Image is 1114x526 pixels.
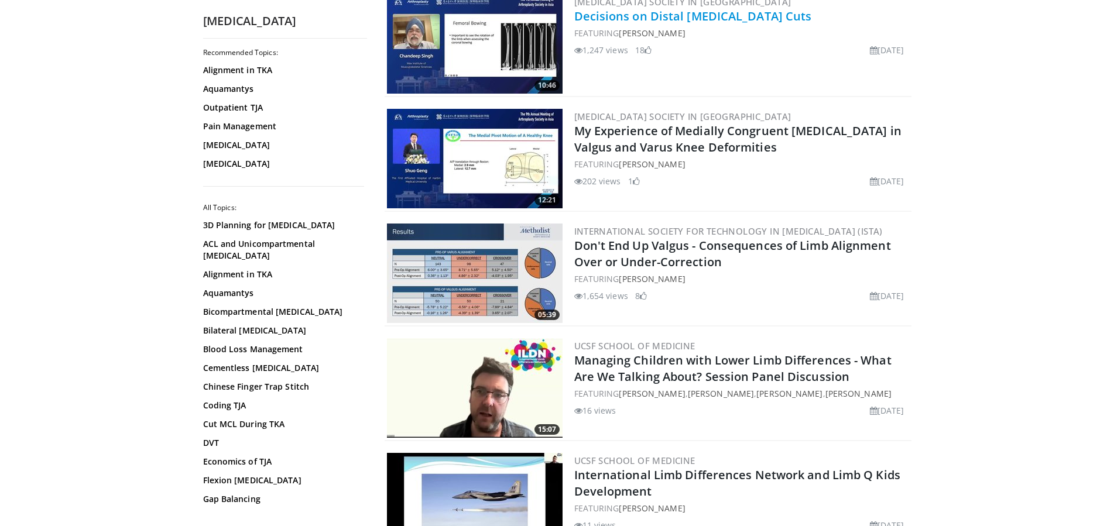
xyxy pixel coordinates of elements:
[203,362,361,374] a: Cementless [MEDICAL_DATA]
[203,83,361,95] a: Aquamantys
[619,159,685,170] a: [PERSON_NAME]
[574,158,909,170] div: FEATURING
[574,238,891,270] a: Don't End Up Valgus - Consequences of Limb Alignment Over or Under-Correction
[574,111,791,122] a: [MEDICAL_DATA] Society in [GEOGRAPHIC_DATA]
[825,388,892,399] a: [PERSON_NAME]
[574,225,883,237] a: International Society for Technology in [MEDICAL_DATA] (ISTA)
[619,503,685,514] a: [PERSON_NAME]
[688,388,754,399] a: [PERSON_NAME]
[635,44,652,56] li: 18
[756,388,822,399] a: [PERSON_NAME]
[387,338,563,438] img: e3544cf8-9943-48d3-bd59-224603ea7123.300x170_q85_crop-smart_upscale.jpg
[203,437,361,449] a: DVT
[619,273,685,284] a: [PERSON_NAME]
[574,455,695,466] a: UCSF School of Medicine
[203,219,361,231] a: 3D Planning for [MEDICAL_DATA]
[203,325,361,336] a: Bilateral [MEDICAL_DATA]
[203,102,361,114] a: Outpatient TJA
[387,338,563,438] a: 15:07
[534,80,560,91] span: 10:46
[203,139,361,151] a: [MEDICAL_DATA]
[203,238,361,262] a: ACL and Unicompartmental [MEDICAL_DATA]
[203,121,361,132] a: Pain Management
[574,502,909,514] div: FEATURING
[534,424,560,435] span: 15:07
[870,44,904,56] li: [DATE]
[574,352,892,384] a: Managing Children with Lower Limb Differences - What Are We Talking About? Session Panel Discussion
[203,418,361,430] a: Cut MCL During TKA
[619,27,685,39] a: [PERSON_NAME]
[203,512,361,524] a: Gender Specific TKA
[203,203,364,212] h2: All Topics:
[574,290,628,302] li: 1,654 views
[203,64,361,76] a: Alignment in TKA
[387,224,563,323] a: 05:39
[628,175,640,187] li: 1
[574,387,909,400] div: FEATURING , , ,
[387,109,563,208] img: 2e1c3a5f-174f-4999-9445-b876c48fee6c.300x170_q85_crop-smart_upscale.jpg
[203,287,361,299] a: Aquamantys
[534,310,560,320] span: 05:39
[574,175,621,187] li: 202 views
[870,290,904,302] li: [DATE]
[203,381,361,393] a: Chinese Finger Trap Stitch
[870,175,904,187] li: [DATE]
[574,8,812,24] a: Decisions on Distal [MEDICAL_DATA] Cuts
[619,388,685,399] a: [PERSON_NAME]
[203,48,364,57] h2: Recommended Topics:
[574,44,628,56] li: 1,247 views
[203,306,361,318] a: Bicompartmental [MEDICAL_DATA]
[574,340,695,352] a: UCSF School of Medicine
[203,343,361,355] a: Blood Loss Management
[574,273,909,285] div: FEATURING
[203,13,367,29] h2: [MEDICAL_DATA]
[534,195,560,205] span: 12:21
[635,290,647,302] li: 8
[870,404,904,417] li: [DATE]
[574,27,909,39] div: FEATURING
[574,123,902,155] a: My Experience of Medially Congruent [MEDICAL_DATA] in Valgus and Varus Knee Deformities
[203,269,361,280] a: Alignment in TKA
[203,493,361,505] a: Gap Balancing
[203,475,361,486] a: Flexion [MEDICAL_DATA]
[203,400,361,411] a: Coding TJA
[203,158,361,170] a: [MEDICAL_DATA]
[574,467,900,499] a: International Limb Differences Network and Limb Q Kids Development
[387,224,563,323] img: b6243ebc-7e11-41c2-bc22-7939fd15bbe0.300x170_q85_crop-smart_upscale.jpg
[387,109,563,208] a: 12:21
[203,456,361,467] a: Economics of TJA
[574,404,616,417] li: 16 views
